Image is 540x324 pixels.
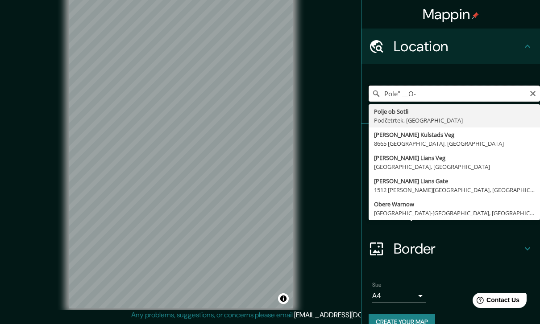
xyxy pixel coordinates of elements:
[374,153,535,162] div: [PERSON_NAME] Lians Veg
[374,162,535,171] div: [GEOGRAPHIC_DATA], [GEOGRAPHIC_DATA]
[361,124,540,160] div: Pins
[529,89,536,97] button: Clear
[374,209,535,217] div: [GEOGRAPHIC_DATA]-[GEOGRAPHIC_DATA], [GEOGRAPHIC_DATA], [GEOGRAPHIC_DATA]
[394,204,522,222] h4: Layout
[372,281,382,289] label: Size
[361,29,540,64] div: Location
[374,116,535,125] div: Podčetrtek, [GEOGRAPHIC_DATA]
[394,37,522,55] h4: Location
[374,139,535,148] div: 8665 [GEOGRAPHIC_DATA], [GEOGRAPHIC_DATA]
[131,310,406,320] p: Any problems, suggestions, or concerns please email .
[423,5,479,23] h4: Mappin
[294,310,404,320] a: [EMAIL_ADDRESS][DOMAIN_NAME]
[369,86,540,102] input: Pick your city or area
[361,160,540,195] div: Style
[374,176,535,185] div: [PERSON_NAME] Lians Gate
[374,200,535,209] div: Obere Warnow
[374,130,535,139] div: [PERSON_NAME] Kulstads Veg
[461,289,530,314] iframe: Help widget launcher
[372,289,426,303] div: A4
[374,107,535,116] div: Polje ob Sotli
[472,12,479,19] img: pin-icon.png
[394,240,522,258] h4: Border
[361,195,540,231] div: Layout
[361,231,540,267] div: Border
[374,185,535,194] div: 1512 [PERSON_NAME][GEOGRAPHIC_DATA], [GEOGRAPHIC_DATA]
[278,293,289,304] button: Toggle attribution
